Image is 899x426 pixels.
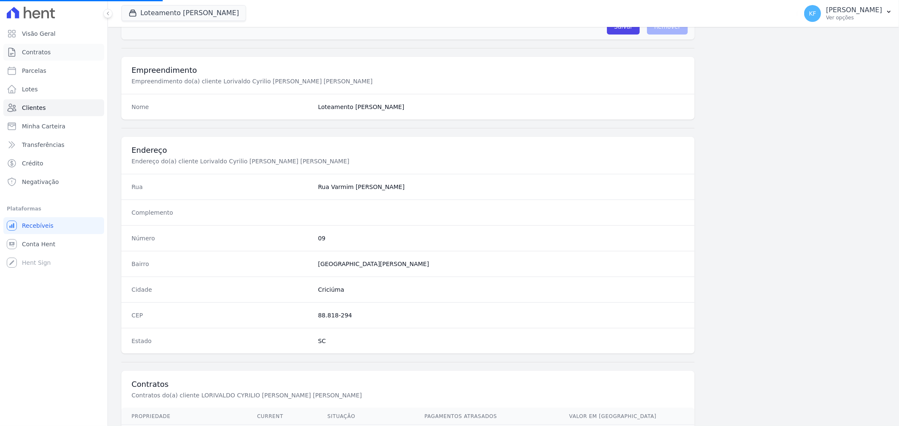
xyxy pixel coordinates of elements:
[318,337,684,345] dd: SC
[3,25,104,42] a: Visão Geral
[131,260,311,268] dt: Bairro
[318,260,684,268] dd: [GEOGRAPHIC_DATA][PERSON_NAME]
[131,65,684,75] h3: Empreendimento
[131,145,684,155] h3: Endereço
[22,29,56,38] span: Visão Geral
[3,155,104,172] a: Crédito
[809,11,816,16] span: KF
[3,136,104,153] a: Transferências
[22,85,38,93] span: Lotes
[3,99,104,116] a: Clientes
[22,178,59,186] span: Negativação
[22,221,54,230] span: Recebíveis
[22,159,43,168] span: Crédito
[131,285,311,294] dt: Cidade
[3,118,104,135] a: Minha Carteira
[3,173,104,190] a: Negativação
[22,67,46,75] span: Parcelas
[131,183,311,191] dt: Rua
[3,62,104,79] a: Parcelas
[22,240,55,248] span: Conta Hent
[531,408,694,425] th: Valor em [GEOGRAPHIC_DATA]
[131,391,415,399] p: Contratos do(a) cliente LORIVALDO CYRILIO [PERSON_NAME] [PERSON_NAME]
[131,234,311,242] dt: Número
[3,81,104,98] a: Lotes
[131,311,311,319] dt: CEP
[390,408,531,425] th: Pagamentos Atrasados
[317,408,390,425] th: Situação
[3,217,104,234] a: Recebíveis
[318,183,684,191] dd: Rua Varmim [PERSON_NAME]
[318,285,684,294] dd: Criciúma
[826,6,882,14] p: [PERSON_NAME]
[131,208,311,217] dt: Complemento
[22,48,51,56] span: Contratos
[131,337,311,345] dt: Estado
[7,204,101,214] div: Plataformas
[3,236,104,253] a: Conta Hent
[22,141,64,149] span: Transferências
[318,103,684,111] dd: Loteamento [PERSON_NAME]
[131,77,415,85] p: Empreendimento do(a) cliente Lorivaldo Cyrilio [PERSON_NAME] [PERSON_NAME]
[121,408,247,425] th: Propriedade
[22,122,65,130] span: Minha Carteira
[318,311,684,319] dd: 88.818-294
[826,14,882,21] p: Ver opções
[131,379,684,389] h3: Contratos
[797,2,899,25] button: KF [PERSON_NAME] Ver opções
[247,408,317,425] th: Current
[318,234,684,242] dd: 09
[131,157,415,165] p: Endereço do(a) cliente Lorivaldo Cyrilio [PERSON_NAME] [PERSON_NAME]
[22,104,46,112] span: Clientes
[131,103,311,111] dt: Nome
[121,5,246,21] button: Loteamento [PERSON_NAME]
[3,44,104,61] a: Contratos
